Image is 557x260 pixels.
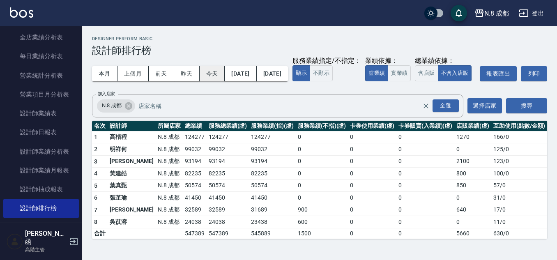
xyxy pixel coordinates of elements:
span: 1 [94,134,97,140]
td: 93194 [249,155,296,168]
td: 50574 [183,179,207,192]
button: 上個月 [117,66,149,81]
a: 設計師抽成報表 [3,180,79,199]
td: 850 [454,179,491,192]
td: 0 [348,143,396,156]
table: a dense table [92,121,547,239]
td: 93194 [183,155,207,168]
button: 今天 [200,66,225,81]
button: 選擇店家 [467,98,502,113]
td: 葉真甄 [108,179,156,192]
td: 23438 [249,216,296,228]
td: 99032 [183,143,207,156]
input: 店家名稱 [136,99,437,113]
button: 昨天 [174,66,200,81]
td: N.8 成都 [156,168,183,180]
span: 4 [94,170,97,177]
td: 57 / 0 [491,179,547,192]
td: 123 / 0 [491,155,547,168]
td: 0 [396,216,454,228]
td: 明祥何 [108,143,156,156]
button: 含店販 [415,65,438,81]
th: 設計師 [108,121,156,131]
th: 所屬店家 [156,121,183,131]
th: 互助使用(點數/金額) [491,121,547,131]
button: 不顯示 [310,65,333,81]
td: 900 [296,204,348,216]
td: 630 / 0 [491,228,547,239]
td: 0 [454,192,491,204]
td: 93194 [207,155,249,168]
a: 營業統計分析表 [3,66,79,85]
td: 0 [396,204,454,216]
td: 0 [296,155,348,168]
span: N.8 成都 [97,101,127,110]
td: 0 [348,228,396,239]
button: Clear [420,100,432,112]
a: 商品銷售排行榜 [3,218,79,237]
td: 2100 [454,155,491,168]
td: 0 [296,143,348,156]
span: 7 [94,207,97,213]
button: 搜尋 [506,98,547,113]
td: 0 [396,155,454,168]
td: 17 / 0 [491,204,547,216]
span: 8 [94,219,97,225]
td: 545889 [249,228,296,239]
button: [DATE] [225,66,256,81]
td: 合計 [92,228,108,239]
td: 800 [454,168,491,180]
button: save [451,5,467,21]
td: N.8 成都 [156,131,183,143]
td: 0 [348,216,396,228]
button: 列印 [521,66,547,81]
td: 547389 [183,228,207,239]
td: 99032 [207,143,249,156]
td: 黃建皓 [108,168,156,180]
button: 本月 [92,66,117,81]
img: Logo [10,7,33,18]
a: 營業項目月分析表 [3,85,79,104]
td: 0 [348,192,396,204]
button: N.8 成都 [471,5,512,22]
td: 547389 [207,228,249,239]
td: N.8 成都 [156,143,183,156]
td: 640 [454,204,491,216]
th: 服務總業績(虛) [207,121,249,131]
td: 600 [296,216,348,228]
a: 全店業績分析表 [3,28,79,47]
td: N.8 成都 [156,155,183,168]
a: 設計師業績表 [3,104,79,123]
td: N.8 成都 [156,216,183,228]
td: 0 [396,168,454,180]
td: 41450 [249,192,296,204]
td: 0 [396,228,454,239]
a: 設計師排行榜 [3,199,79,218]
td: 11 / 0 [491,216,547,228]
a: 設計師日報表 [3,123,79,142]
th: 卡券販賣(入業績)(虛) [396,121,454,131]
td: 31689 [249,204,296,216]
td: 張芷瑜 [108,192,156,204]
div: 業績依據： [365,57,411,65]
td: 99032 [249,143,296,156]
button: [DATE] [257,66,288,81]
td: 1270 [454,131,491,143]
td: 0 [348,131,396,143]
button: 報表匯出 [480,66,517,81]
th: 卡券使用業績(虛) [348,121,396,131]
th: 名次 [92,121,108,131]
h2: Designer Perform Basic [92,36,547,41]
td: 82235 [183,168,207,180]
a: 每日業績分析表 [3,47,79,66]
td: 124277 [183,131,207,143]
td: 1500 [296,228,348,239]
div: N.8 成都 [97,99,135,113]
td: N.8 成都 [156,179,183,192]
td: 32589 [207,204,249,216]
div: 服務業績指定/不指定： [292,57,361,65]
h5: [PERSON_NAME]函 [25,230,67,246]
td: 0 [348,168,396,180]
span: 5 [94,182,97,189]
td: 50574 [207,179,249,192]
